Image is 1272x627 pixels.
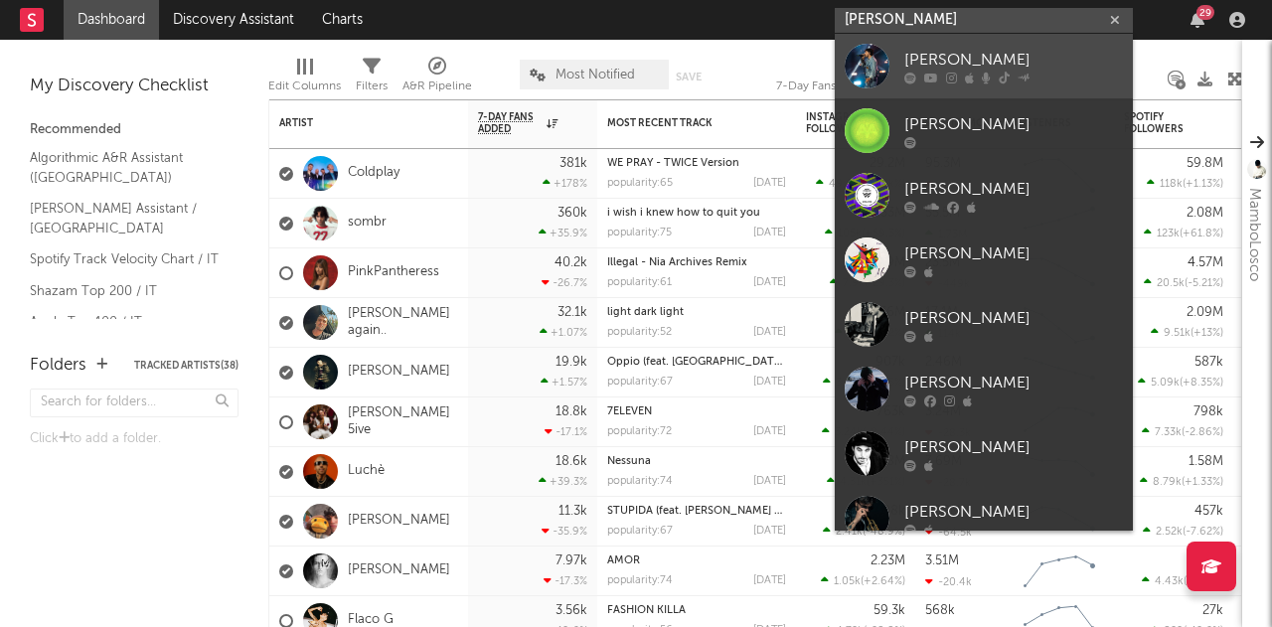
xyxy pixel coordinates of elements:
[1183,378,1220,389] span: +8.35 %
[134,361,238,371] button: Tracked Artists(38)
[607,327,672,338] div: popularity: 52
[1185,427,1220,438] span: -2.86 %
[556,405,587,418] div: 18.8k
[1140,475,1223,488] div: ( )
[1202,604,1223,617] div: 27k
[607,307,684,318] a: light dark light
[1187,306,1223,319] div: 2.09M
[835,421,1133,486] a: [PERSON_NAME]
[822,425,905,438] div: ( )
[835,8,1133,33] input: Search for artists
[607,178,673,189] div: popularity: 65
[835,228,1133,292] a: [PERSON_NAME]
[1186,179,1220,190] span: +1.13 %
[753,228,786,238] div: [DATE]
[1143,525,1223,538] div: ( )
[348,215,387,232] a: sombr
[1144,227,1223,239] div: ( )
[556,604,587,617] div: 3.56k
[925,526,972,539] div: -64.5k
[925,604,955,617] div: 568k
[1153,477,1182,488] span: 8.79k
[1242,188,1266,281] div: MamboLosco
[1151,378,1180,389] span: 5.09k
[1015,547,1104,596] svg: Chart title
[556,356,587,369] div: 19.9k
[776,50,925,107] div: 7-Day Fans Added (7-Day Fans Added)
[607,307,786,318] div: light dark light
[864,576,902,587] span: +2.64 %
[835,357,1133,421] a: [PERSON_NAME]
[348,463,385,480] a: Luchè
[823,525,905,538] div: ( )
[816,177,905,190] div: ( )
[607,456,786,467] div: Nessuna
[1188,256,1223,269] div: 4.57M
[607,605,686,616] a: FASHION KILLA
[539,475,587,488] div: +39.3 %
[607,426,672,437] div: popularity: 72
[835,486,1133,550] a: [PERSON_NAME]
[1164,328,1191,339] span: 9.51k
[753,178,786,189] div: [DATE]
[30,354,86,378] div: Folders
[348,264,439,281] a: PinkPantheress
[753,277,786,288] div: [DATE]
[925,575,972,588] div: -20.4k
[1193,328,1220,339] span: +13 %
[753,526,786,537] div: [DATE]
[829,179,859,190] span: 49.9k
[268,75,341,98] div: Edit Columns
[830,276,905,289] div: ( )
[542,525,587,538] div: -35.9 %
[1144,276,1223,289] div: ( )
[557,207,587,220] div: 360k
[871,554,905,567] div: 2.23M
[904,306,1123,330] div: [PERSON_NAME]
[753,327,786,338] div: [DATE]
[348,364,450,381] a: [PERSON_NAME]
[835,34,1133,98] a: [PERSON_NAME]
[607,575,673,586] div: popularity: 74
[1147,177,1223,190] div: ( )
[866,527,902,538] span: -48.9 %
[1191,12,1204,28] button: 29
[348,513,450,530] a: [PERSON_NAME]
[356,75,388,98] div: Filters
[1188,278,1220,289] span: -5.21 %
[1155,427,1182,438] span: 7.33k
[1155,576,1184,587] span: 4.43k
[1151,326,1223,339] div: ( )
[1142,425,1223,438] div: ( )
[676,72,702,82] button: Save
[1157,278,1185,289] span: 20.5k
[607,158,786,169] div: WE PRAY - TWICE Version
[541,376,587,389] div: +1.57 %
[607,605,786,616] div: FASHION KILLA
[555,256,587,269] div: 40.2k
[30,118,238,142] div: Recommended
[904,500,1123,524] div: [PERSON_NAME]
[556,455,587,468] div: 18.6k
[821,574,905,587] div: ( )
[607,357,787,368] a: Oppio (feat. [GEOGRAPHIC_DATA])
[607,555,786,566] div: AMOR
[1124,111,1193,135] div: Spotify Followers
[1156,527,1183,538] span: 2.52k
[753,426,786,437] div: [DATE]
[753,476,786,487] div: [DATE]
[543,177,587,190] div: +178 %
[540,326,587,339] div: +1.07 %
[1194,356,1223,369] div: 587k
[607,506,786,517] div: STUPIDA (feat. Artie 5ive)
[825,227,905,239] div: ( )
[904,112,1123,136] div: [PERSON_NAME]
[607,406,652,417] a: 7ELEVEN
[607,456,651,467] a: Nessuna
[806,111,875,135] div: Instagram Followers
[348,405,458,439] a: [PERSON_NAME] 5ive
[542,276,587,289] div: -26.7 %
[268,50,341,107] div: Edit Columns
[1193,405,1223,418] div: 798k
[402,50,472,107] div: A&R Pipeline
